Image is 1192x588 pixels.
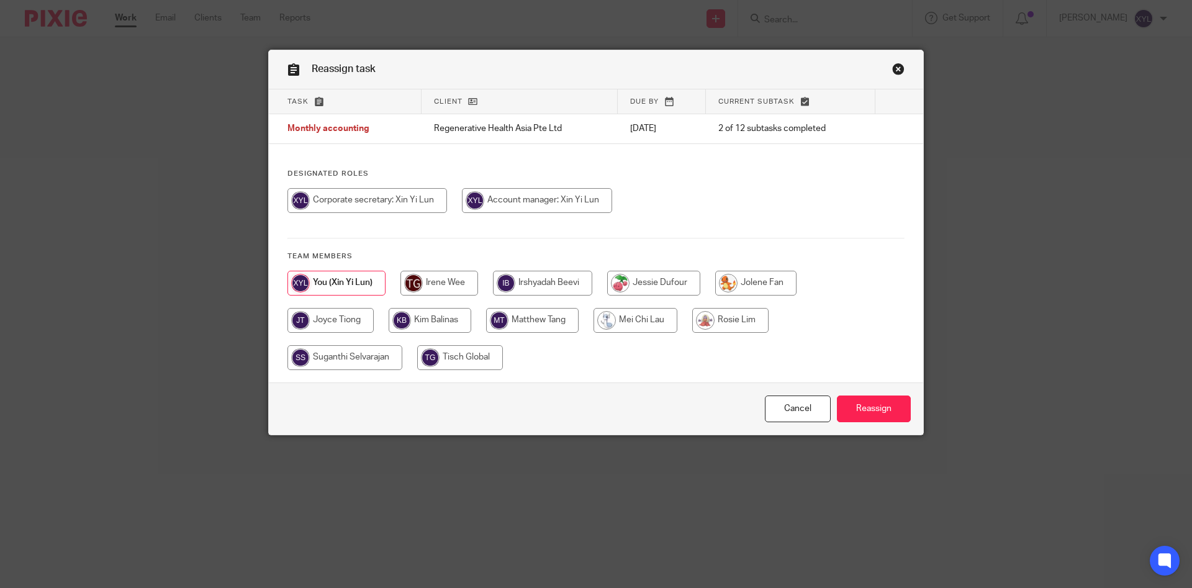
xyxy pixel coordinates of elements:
span: Current subtask [718,98,795,105]
td: 2 of 12 subtasks completed [706,114,875,144]
span: Monthly accounting [287,125,369,133]
span: Task [287,98,309,105]
span: Client [434,98,463,105]
a: Close this dialog window [892,63,905,79]
span: Due by [630,98,659,105]
p: Regenerative Health Asia Pte Ltd [434,122,605,135]
a: Close this dialog window [765,396,831,422]
p: [DATE] [630,122,693,135]
h4: Designated Roles [287,169,905,179]
h4: Team members [287,251,905,261]
input: Reassign [837,396,911,422]
span: Reassign task [312,64,376,74]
